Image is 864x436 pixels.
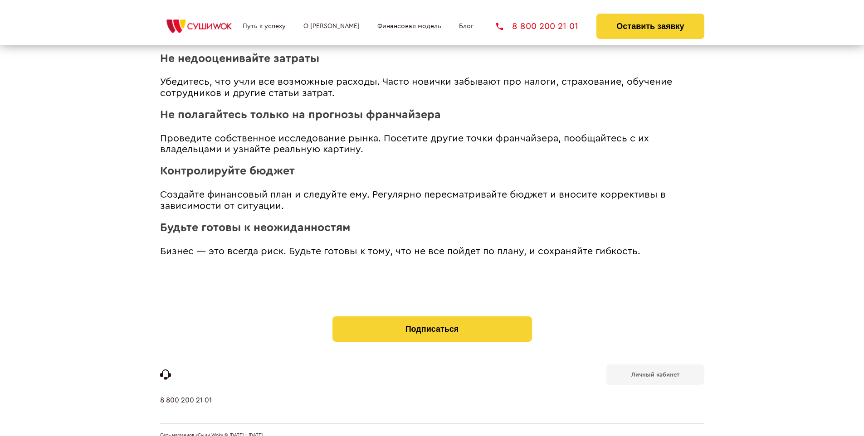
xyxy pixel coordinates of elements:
[160,222,350,233] span: Будьте готовы к неожиданностям
[496,22,578,31] a: 8 800 200 21 01
[512,22,578,31] span: 8 800 200 21 01
[243,23,286,30] a: Путь к успеху
[160,134,649,155] span: Проведите собственное исследование рынка. Посетите другие точки франчайзера, пообщайтесь с их вла...
[377,23,441,30] a: Финансовая модель
[606,364,704,385] a: Личный кабинет
[160,396,212,423] a: 8 800 200 21 01
[160,165,295,177] span: Контролируйте бюджет
[160,247,640,256] span: Бизнес — это всегда риск. Будьте готовы к тому, что не все пойдет по плану, и сохраняйте гибкость.
[160,109,441,121] span: Не полагайтесь только на прогнозы франчайзера
[160,77,672,98] span: Убедитесь, что учли все возможные расходы. Часто новички забывают про налоги, страхование, обучен...
[596,14,704,39] button: Оставить заявку
[160,53,319,64] span: Не недооценивайте затраты
[459,23,473,30] a: Блог
[160,190,666,211] span: Создайте финансовый план и следуйте ему. Регулярно пересматривайте бюджет и вносите коррективы в ...
[303,23,360,30] a: О [PERSON_NAME]
[332,316,532,342] button: Подписаться
[631,372,679,378] b: Личный кабинет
